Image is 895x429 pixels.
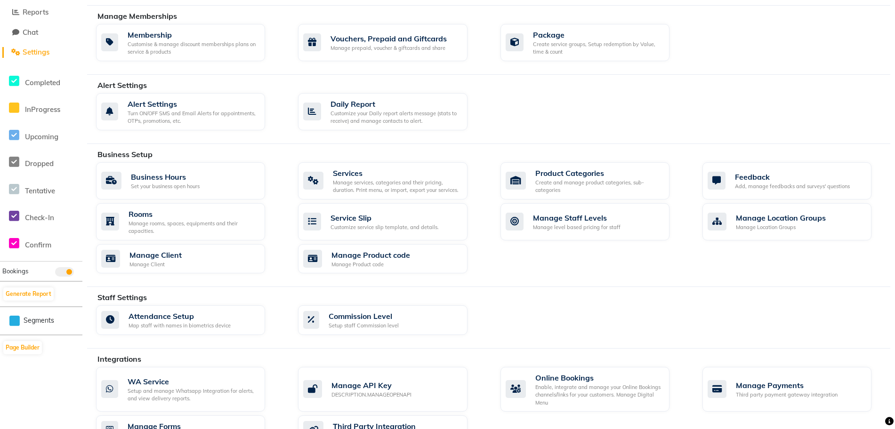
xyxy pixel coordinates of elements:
[23,28,38,37] span: Chat
[298,93,486,130] a: Daily ReportCustomize your Daily report alerts message (stats to receive) and manage contacts to ...
[96,244,284,274] a: Manage ClientManage Client
[129,249,182,261] div: Manage Client
[298,305,486,335] a: Commission LevelSetup staff Commission level
[535,179,662,194] div: Create and manage product categories, sub-categories
[500,367,688,412] a: Online BookingsEnable, integrate and manage your Online Bookings channels/links for your customer...
[25,105,60,114] span: InProgress
[96,367,284,412] a: WA ServiceSetup and manage Whatsapp Integration for alerts, and view delivery reports.
[129,310,231,322] div: Attendance Setup
[128,40,258,56] div: Customise & manage discount memberships plans on service & products
[298,24,486,61] a: Vouchers, Prepaid and GiftcardsManage prepaid, voucher & giftcards and share
[24,316,54,326] span: Segments
[3,287,54,301] button: Generate Report
[2,7,80,18] a: Reports
[702,162,890,199] a: FeedbackAdd, manage feedbacks and surveys' questions
[3,341,42,354] button: Page Builder
[702,203,890,240] a: Manage Location GroupsManage Location Groups
[25,132,58,141] span: Upcoming
[23,48,49,56] span: Settings
[702,367,890,412] a: Manage PaymentsThird party payment gateway integration
[533,212,621,223] div: Manage Staff Levels
[131,183,200,191] div: Set your business open hours
[23,8,48,16] span: Reports
[331,98,460,110] div: Daily Report
[2,267,28,275] span: Bookings
[25,159,54,168] span: Dropped
[500,24,688,61] a: PackageCreate service groups, Setup redemption by Value, time & count
[331,212,439,223] div: Service Slip
[333,179,460,194] div: Manage services, categories and their pricing, duration. Print menu, or import, export your servi...
[331,380,411,391] div: Manage API Key
[128,98,258,110] div: Alert Settings
[25,186,55,195] span: Tentative
[736,380,838,391] div: Manage Payments
[298,367,486,412] a: Manage API KeyDESCRIPTION.MANAGEOPENAPI
[533,29,662,40] div: Package
[129,261,182,269] div: Manage Client
[96,203,284,240] a: RoomsManage rooms, spaces, equipments and their capacities.
[535,167,662,179] div: Product Categories
[2,27,80,38] a: Chat
[25,240,51,249] span: Confirm
[128,29,258,40] div: Membership
[331,110,460,125] div: Customize your Daily report alerts message (stats to receive) and manage contacts to alert.
[736,223,826,231] div: Manage Location Groups
[736,212,826,223] div: Manage Location Groups
[128,387,258,403] div: Setup and manage Whatsapp Integration for alerts, and view delivery reports.
[129,208,258,220] div: Rooms
[96,162,284,199] a: Business HoursSet your business open hours
[298,162,486,199] a: ServicesManage services, categories and their pricing, duration. Print menu, or import, export yo...
[329,322,399,330] div: Setup staff Commission level
[25,78,60,87] span: Completed
[736,391,838,399] div: Third party payment gateway integration
[2,47,80,58] a: Settings
[331,33,447,44] div: Vouchers, Prepaid and Giftcards
[535,383,662,407] div: Enable, integrate and manage your Online Bookings channels/links for your customers. Manage Digit...
[129,322,231,330] div: Map staff with names in biometrics device
[331,391,411,399] div: DESCRIPTION.MANAGEOPENAPI
[96,93,284,130] a: Alert SettingsTurn ON/OFF SMS and Email Alerts for appointments, OTPs, promotions, etc.
[329,310,399,322] div: Commission Level
[331,261,410,269] div: Manage Product code
[298,244,486,274] a: Manage Product codeManage Product code
[533,223,621,231] div: Manage level based pricing for staff
[131,171,200,183] div: Business Hours
[129,220,258,235] div: Manage rooms, spaces, equipments and their capacities.
[735,171,850,183] div: Feedback
[735,183,850,191] div: Add, manage feedbacks and surveys' questions
[535,372,662,383] div: Online Bookings
[500,162,688,199] a: Product CategoriesCreate and manage product categories, sub-categories
[533,40,662,56] div: Create service groups, Setup redemption by Value, time & count
[128,110,258,125] div: Turn ON/OFF SMS and Email Alerts for appointments, OTPs, promotions, etc.
[333,167,460,179] div: Services
[96,24,284,61] a: MembershipCustomise & manage discount memberships plans on service & products
[128,376,258,387] div: WA Service
[96,305,284,335] a: Attendance SetupMap staff with names in biometrics device
[25,213,54,222] span: Check-In
[331,44,447,52] div: Manage prepaid, voucher & giftcards and share
[331,249,410,261] div: Manage Product code
[331,223,439,231] div: Customize service slip template, and details.
[298,203,486,240] a: Service SlipCustomize service slip template, and details.
[500,203,688,240] a: Manage Staff LevelsManage level based pricing for staff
